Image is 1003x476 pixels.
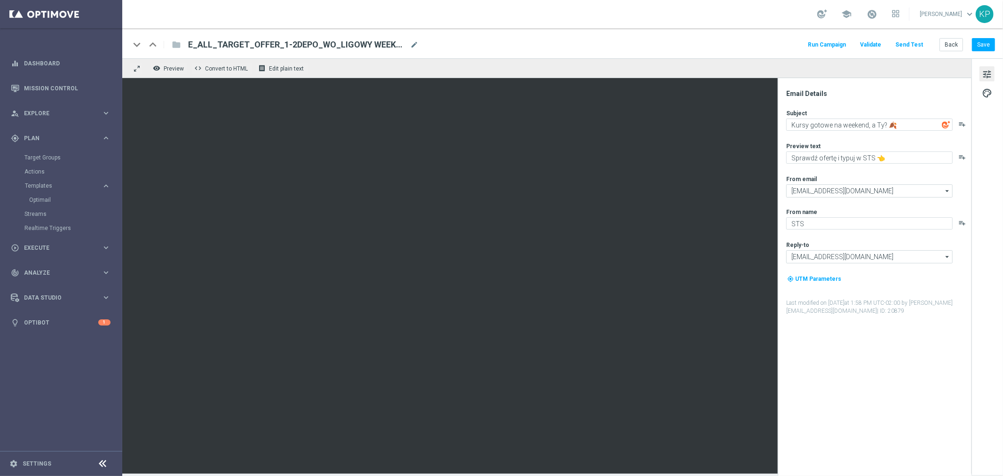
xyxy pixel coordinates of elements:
button: equalizer Dashboard [10,60,111,67]
div: Plan [11,134,102,143]
i: keyboard_arrow_right [102,293,111,302]
div: Data Studio keyboard_arrow_right [10,294,111,301]
button: Back [940,38,963,51]
span: | ID: 20879 [877,308,904,314]
i: remove_red_eye [153,64,160,72]
div: Explore [11,109,102,118]
label: Subject [786,110,807,117]
div: Streams [24,207,121,221]
i: play_circle_outline [11,244,19,252]
button: Templates keyboard_arrow_right [24,182,111,190]
button: Save [972,38,995,51]
button: playlist_add [958,120,966,128]
button: play_circle_outline Execute keyboard_arrow_right [10,244,111,252]
i: my_location [787,276,794,282]
input: Select [786,184,953,198]
span: Convert to HTML [205,65,248,72]
span: school [841,9,852,19]
span: E_ALL_TARGET_OFFER_1-2DEPO_WO_LIGOWY WEEKEND_031025 [188,39,406,50]
button: track_changes Analyze keyboard_arrow_right [10,269,111,277]
div: Target Groups [24,151,121,165]
i: lightbulb [11,318,19,327]
button: gps_fixed Plan keyboard_arrow_right [10,135,111,142]
button: Send Test [894,39,924,51]
i: gps_fixed [11,134,19,143]
button: Validate [859,39,883,51]
button: playlist_add [958,153,966,161]
i: keyboard_arrow_right [102,109,111,118]
div: lightbulb Optibot 1 [10,319,111,326]
button: Run Campaign [806,39,847,51]
i: keyboard_arrow_right [102,182,111,190]
i: equalizer [11,59,19,68]
a: Streams [24,210,98,218]
img: optiGenie.svg [942,120,950,129]
input: Select [786,250,953,263]
span: UTM Parameters [795,276,841,282]
button: my_location UTM Parameters [786,274,842,284]
a: Target Groups [24,154,98,161]
span: tune [982,68,992,80]
span: Explore [24,111,102,116]
i: keyboard_arrow_right [102,243,111,252]
a: Realtime Triggers [24,224,98,232]
i: arrow_drop_down [943,185,952,197]
div: KP [976,5,994,23]
label: Preview text [786,143,821,150]
div: Optibot [11,310,111,335]
span: Edit plain text [269,65,304,72]
span: mode_edit [410,40,419,49]
span: Execute [24,245,102,251]
a: [PERSON_NAME]keyboard_arrow_down [919,7,976,21]
i: arrow_drop_down [943,251,952,263]
span: palette [982,87,992,99]
div: Dashboard [11,51,111,76]
a: Optimail [29,196,98,204]
i: track_changes [11,269,19,277]
span: Validate [860,41,881,48]
div: 1 [98,319,111,325]
i: person_search [11,109,19,118]
span: code [194,64,202,72]
i: receipt [258,64,266,72]
button: playlist_add [958,219,966,227]
div: Email Details [786,89,971,98]
a: Dashboard [24,51,111,76]
a: Optibot [24,310,98,335]
div: Execute [11,244,102,252]
button: palette [979,85,995,100]
div: Data Studio [11,294,102,302]
div: Mission Control [11,76,111,101]
a: Actions [24,168,98,175]
div: Optimail [29,193,121,207]
button: tune [979,66,995,81]
button: remove_red_eye Preview [150,62,188,74]
div: Realtime Triggers [24,221,121,235]
span: Templates [25,183,92,189]
i: settings [9,460,18,468]
label: From name [786,208,817,216]
button: code Convert to HTML [192,62,252,74]
div: Templates [24,179,121,207]
label: From email [786,175,817,183]
a: Settings [23,461,51,467]
div: Templates [25,183,102,189]
div: Actions [24,165,121,179]
button: person_search Explore keyboard_arrow_right [10,110,111,117]
i: keyboard_arrow_right [102,268,111,277]
label: Last modified on [DATE] at 1:58 PM UTC-02:00 by [PERSON_NAME][EMAIL_ADDRESS][DOMAIN_NAME] [786,299,971,315]
span: keyboard_arrow_down [964,9,975,19]
button: Mission Control [10,85,111,92]
div: Analyze [11,269,102,277]
span: Preview [164,65,184,72]
span: Plan [24,135,102,141]
a: Mission Control [24,76,111,101]
i: keyboard_arrow_right [102,134,111,143]
span: Analyze [24,270,102,276]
